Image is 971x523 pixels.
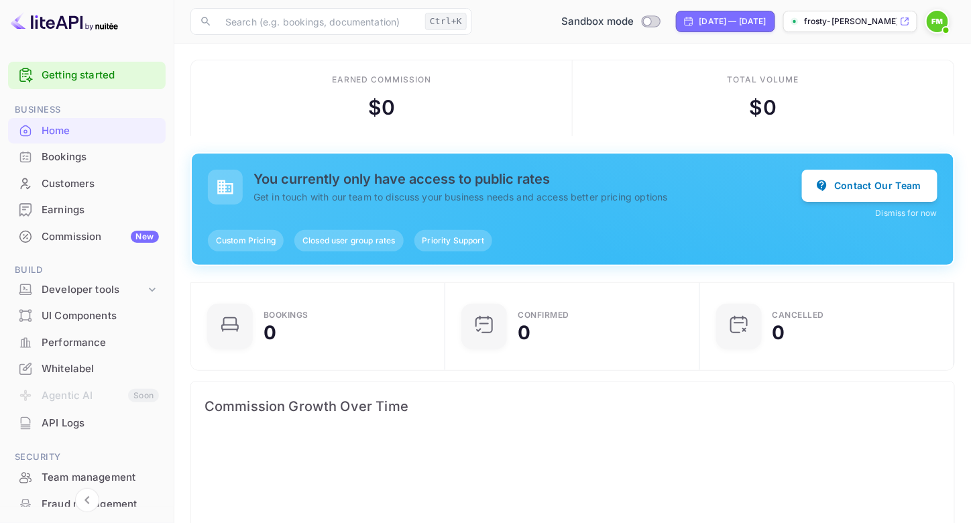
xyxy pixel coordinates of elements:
[42,416,159,431] div: API Logs
[8,491,166,516] a: Fraud management
[42,176,159,192] div: Customers
[253,171,802,187] h5: You currently only have access to public rates
[8,171,166,197] div: Customers
[42,282,146,298] div: Developer tools
[264,311,308,319] div: Bookings
[11,11,118,32] img: LiteAPI logo
[42,68,159,83] a: Getting started
[8,171,166,196] a: Customers
[518,323,530,342] div: 0
[8,465,166,491] div: Team management
[927,11,948,32] img: Frosty mikecris
[8,450,166,465] span: Security
[8,197,166,223] div: Earnings
[253,190,802,204] p: Get in touch with our team to discuss your business needs and access better pricing options
[556,14,665,30] div: Switch to Production mode
[8,144,166,169] a: Bookings
[205,396,941,417] span: Commission Growth Over Time
[42,335,159,351] div: Performance
[42,361,159,377] div: Whitelabel
[208,235,284,247] span: Custom Pricing
[8,224,166,249] a: CommissionNew
[8,330,166,355] a: Performance
[750,93,777,123] div: $ 0
[876,207,937,219] button: Dismiss for now
[8,62,166,89] div: Getting started
[8,197,166,222] a: Earnings
[42,150,159,165] div: Bookings
[42,202,159,218] div: Earnings
[699,15,766,27] div: [DATE] — [DATE]
[561,14,634,30] span: Sandbox mode
[75,488,99,512] button: Collapse navigation
[42,497,159,512] div: Fraud management
[8,303,166,329] div: UI Components
[217,8,420,35] input: Search (e.g. bookings, documentation)
[294,235,403,247] span: Closed user group rates
[8,118,166,143] a: Home
[8,330,166,356] div: Performance
[804,15,897,27] p: frosty-[PERSON_NAME]-xds4a....
[42,229,159,245] div: Commission
[8,356,166,382] div: Whitelabel
[8,303,166,328] a: UI Components
[728,74,799,86] div: Total volume
[773,311,825,319] div: CANCELLED
[773,323,785,342] div: 0
[332,74,431,86] div: Earned commission
[42,470,159,485] div: Team management
[425,13,467,30] div: Ctrl+K
[8,356,166,381] a: Whitelabel
[8,118,166,144] div: Home
[8,263,166,278] span: Build
[802,170,937,202] button: Contact Our Team
[8,278,166,302] div: Developer tools
[414,235,492,247] span: Priority Support
[8,410,166,435] a: API Logs
[131,231,159,243] div: New
[42,308,159,324] div: UI Components
[8,103,166,117] span: Business
[8,410,166,437] div: API Logs
[518,311,569,319] div: Confirmed
[42,123,159,139] div: Home
[368,93,395,123] div: $ 0
[8,144,166,170] div: Bookings
[8,224,166,250] div: CommissionNew
[8,465,166,489] a: Team management
[264,323,276,342] div: 0
[8,491,166,518] div: Fraud management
